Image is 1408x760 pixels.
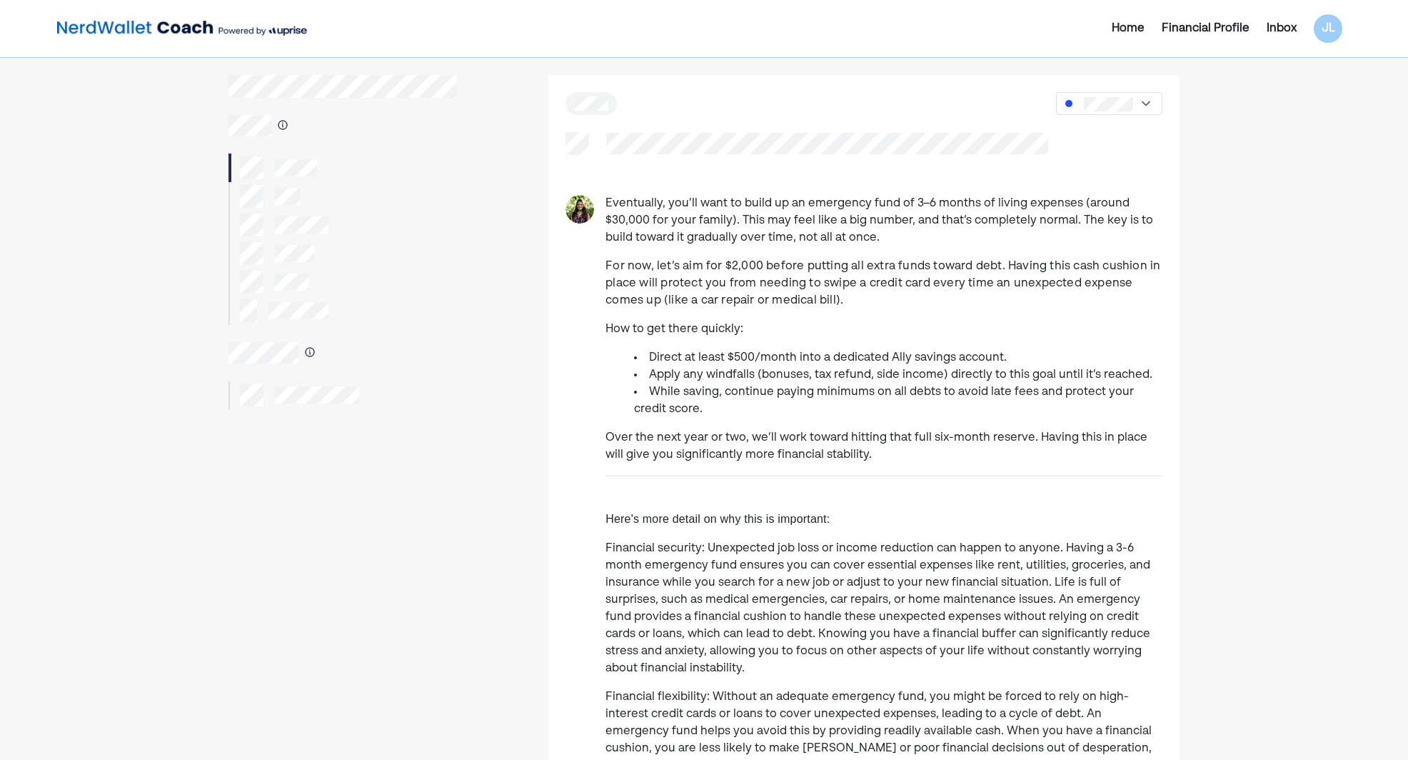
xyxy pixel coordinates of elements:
[634,366,1162,384] li: Apply any windfalls (bonuses, tax refund, side income) directly to this goal until it’s reached.
[1112,20,1145,37] div: Home
[605,321,1162,338] p: How to get there quickly:
[634,349,1162,366] li: Direct at least $500/month into a dedicated Ally savings account.
[605,195,1162,246] p: Eventually, you’ll want to build up an emergency fund of 3–6 months of living expenses (around $3...
[1162,20,1249,37] div: Financial Profile
[1267,20,1297,37] div: Inbox
[605,429,1162,464] p: Over the next year or two, we’ll work toward hitting that full six-month reserve. Having this in ...
[605,540,1162,677] p: Financial security: Unexpected job loss or income reduction can happen to anyone. Having a 3-6 mo...
[605,261,1160,306] span: For now, let’s aim for $2,000 before putting all extra funds toward debt. Having this cash cushio...
[605,513,830,525] span: Here's more detail on why this is important:
[1314,14,1342,43] div: JL
[634,384,1162,418] li: While saving, continue paying minimums on all debts to avoid late fees and protect your credit sc...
